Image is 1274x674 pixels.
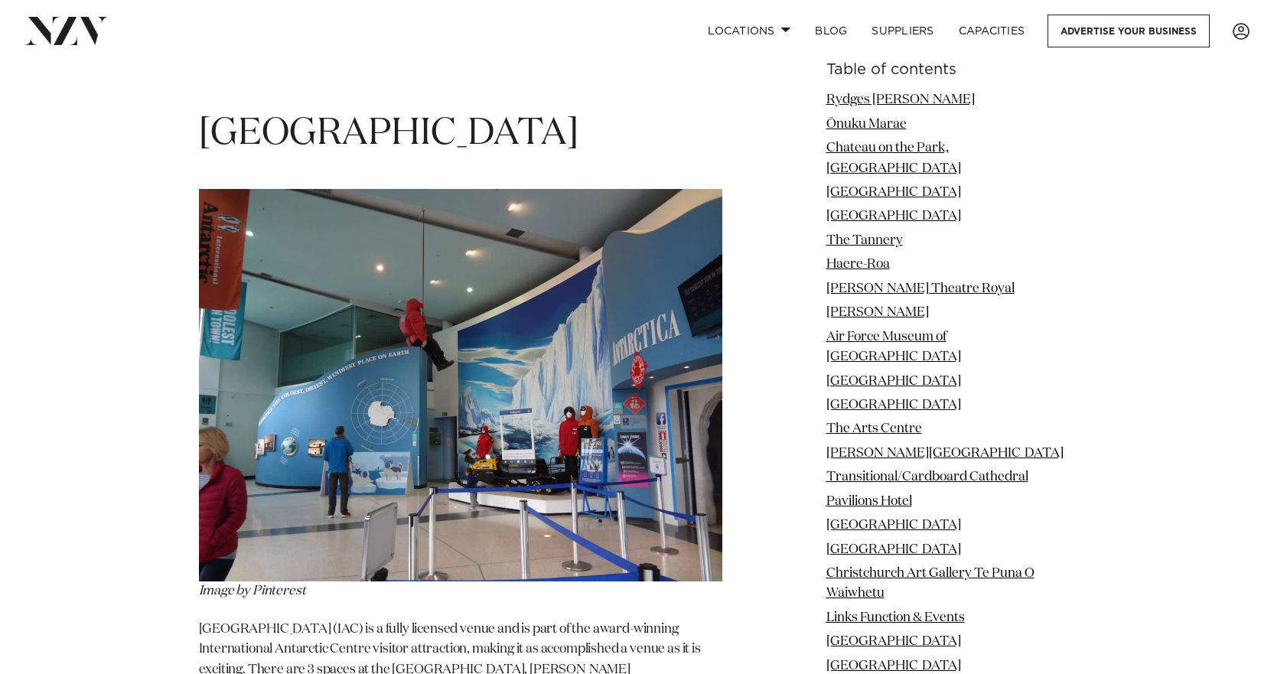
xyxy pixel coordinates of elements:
a: Capacities [947,15,1038,47]
a: [GEOGRAPHIC_DATA] [826,374,961,387]
a: SUPPLIERS [859,15,946,47]
a: [GEOGRAPHIC_DATA] [826,210,961,223]
a: BLOG [803,15,859,47]
a: [GEOGRAPHIC_DATA] [826,542,961,555]
a: Advertise your business [1048,15,1210,47]
a: Locations [696,15,803,47]
a: Links Function & Events [826,611,965,624]
a: Transitional/Cardboard Cathedral [826,470,1028,484]
a: Ōnuku Marae [826,117,907,130]
a: The Arts Centre [826,422,922,435]
a: [GEOGRAPHIC_DATA] [826,659,961,672]
a: Pavilions Hotel [826,494,912,507]
a: Rydges [PERSON_NAME] [826,93,975,106]
span: [GEOGRAPHIC_DATA] [199,116,578,152]
span: Image by Pinterest [199,584,306,597]
a: [GEOGRAPHIC_DATA] [826,519,961,532]
a: Chateau on the Park, [GEOGRAPHIC_DATA] [826,142,961,174]
a: Air Force Museum of [GEOGRAPHIC_DATA] [826,330,961,363]
a: [GEOGRAPHIC_DATA] [826,186,961,199]
a: [PERSON_NAME] Theatre Royal [826,282,1015,295]
a: Christchurch Art Gallery Te Puna O Waiwhetu [826,567,1035,600]
a: [PERSON_NAME][GEOGRAPHIC_DATA] [826,447,1064,460]
a: The Tannery [826,234,903,247]
a: Haere-Roa [826,258,890,271]
h6: Table of contents [826,62,1076,78]
img: nzv-logo.png [24,17,108,44]
a: [PERSON_NAME] [826,306,929,319]
a: [GEOGRAPHIC_DATA] [826,635,961,648]
a: [GEOGRAPHIC_DATA] [826,399,961,412]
